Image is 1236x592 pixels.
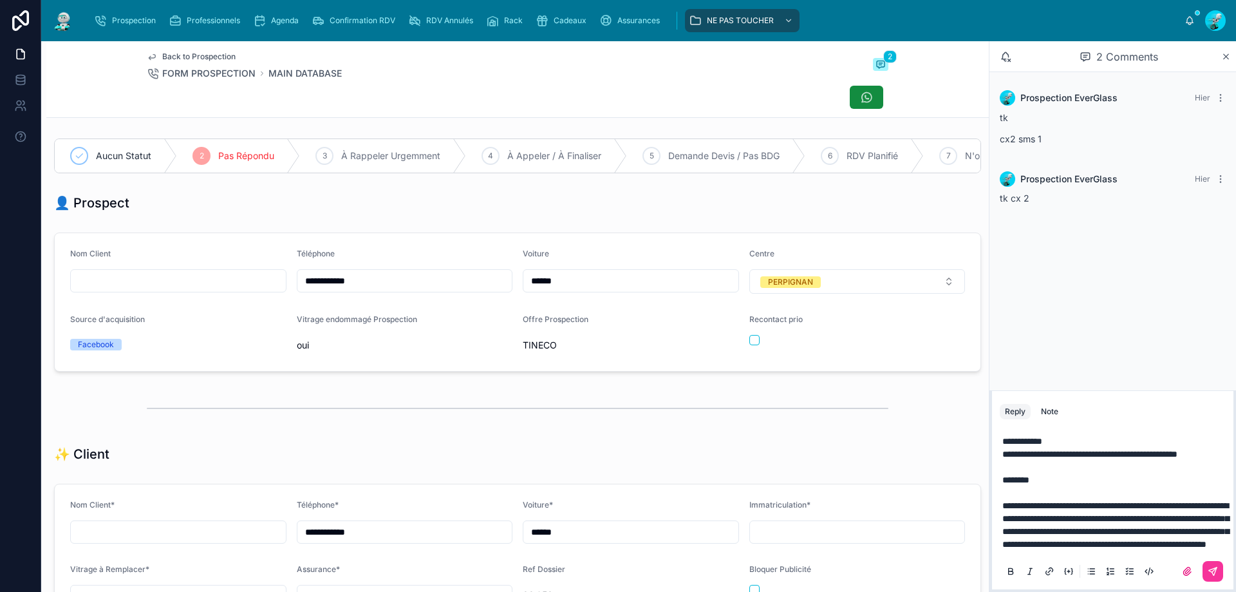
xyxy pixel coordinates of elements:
button: 2 [873,58,888,73]
a: Rack [482,9,532,32]
span: N'ont Jamais Répondu [965,149,1061,162]
span: Immatriculation* [749,500,810,510]
span: Prospection EverGlass [1020,173,1118,186]
span: Assurances [617,15,660,26]
a: Prospection [90,9,165,32]
a: FORM PROSPECTION [147,67,256,80]
a: Back to Prospection [147,52,236,62]
button: Reply [1000,404,1031,419]
span: Centre [749,249,774,258]
span: Demande Devis / Pas BDG [668,149,780,162]
span: Confirmation RDV [330,15,395,26]
span: Agenda [271,15,299,26]
a: RDV Annulés [404,9,482,32]
img: App logo [51,10,75,31]
a: MAIN DATABASE [268,67,342,80]
div: Note [1041,406,1058,417]
span: Hier [1195,93,1210,102]
span: À Rappeler Urgemment [341,149,440,162]
span: NE PAS TOUCHER [707,15,774,26]
span: Cadeaux [554,15,586,26]
span: RDV Annulés [426,15,473,26]
span: RDV Planifié [847,149,898,162]
span: Ref Dossier [523,564,565,574]
span: Pas Répondu [218,149,274,162]
a: Cadeaux [532,9,595,32]
a: Confirmation RDV [308,9,404,32]
div: PERPIGNAN [768,276,813,288]
span: Hier [1195,174,1210,184]
span: Prospection EverGlass [1020,91,1118,104]
span: Bloquer Publicité [749,564,811,574]
a: Agenda [249,9,308,32]
span: Vitrage à Remplacer* [70,564,149,574]
span: Vitrage endommagé Prospection [297,314,417,324]
button: Note [1036,404,1063,419]
span: À Appeler / À Finaliser [507,149,601,162]
span: tk cx 2 [1000,193,1029,204]
p: tk [1000,111,1226,124]
span: Assurance* [297,564,340,574]
span: Voiture* [523,500,553,510]
h1: ✨ Client [54,445,109,463]
span: Téléphone [297,249,335,258]
span: FORM PROSPECTION [162,67,256,80]
span: oui [297,339,513,352]
p: cx2 sms 1 [1000,132,1226,146]
div: scrollable content [85,6,1184,35]
a: NE PAS TOUCHER [685,9,800,32]
span: Prospection [112,15,156,26]
a: Assurances [595,9,669,32]
span: Offre Prospection [523,314,588,324]
span: Recontact prio [749,314,803,324]
span: TINECO [523,339,739,352]
span: 7 [946,151,951,161]
button: Select Button [749,269,966,294]
span: Rack [504,15,523,26]
span: 3 [323,151,327,161]
span: Téléphone* [297,500,339,510]
span: Aucun Statut [96,149,151,162]
span: Professionnels [187,15,240,26]
h1: 👤 Prospect [54,194,129,212]
span: 2 Comments [1096,49,1158,64]
span: 5 [650,151,654,161]
span: Nom Client* [70,500,115,510]
span: 4 [488,151,493,161]
span: Source d'acquisition [70,314,145,324]
span: 6 [828,151,832,161]
span: 2 [883,50,897,63]
span: Back to Prospection [162,52,236,62]
span: 2 [200,151,204,161]
span: Nom Client [70,249,111,258]
span: Voiture [523,249,549,258]
div: Facebook [78,339,114,350]
a: Professionnels [165,9,249,32]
